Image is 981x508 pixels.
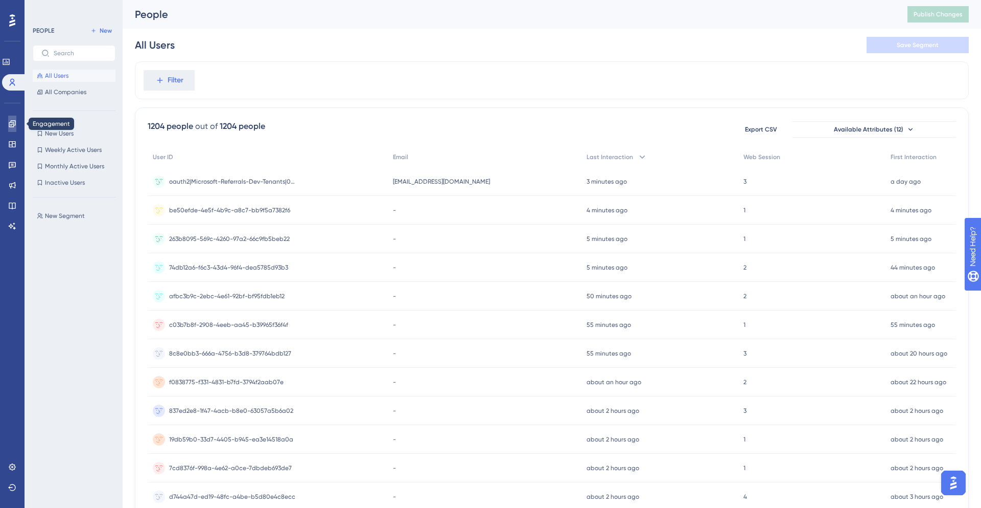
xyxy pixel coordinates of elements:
[393,464,396,472] span: -
[587,436,639,443] time: about 2 hours ago
[587,207,627,214] time: 4 minutes ago
[54,50,107,57] input: Search
[743,378,746,386] span: 2
[135,38,175,52] div: All Users
[891,350,947,357] time: about 20 hours ago
[33,70,115,82] button: All Users
[743,292,746,300] span: 2
[45,88,86,96] span: All Companies
[144,70,195,91] button: Filter
[169,321,288,329] span: c03b7b8f-2908-4eeb-aa45-b39965f36f4f
[393,263,396,272] span: -
[169,235,290,243] span: 263b8095-569c-4260-97a2-66c9fb5beb22
[891,407,943,414] time: about 2 hours ago
[169,349,291,358] span: 8c8e0bb3-666a-4756-b3d8-379764bdb127
[891,207,931,214] time: 4 minutes ago
[135,7,882,21] div: People
[891,178,921,185] time: a day ago
[33,210,122,222] button: New Segment
[45,129,74,138] span: New Users
[87,25,115,37] button: New
[587,153,633,161] span: Last Interaction
[891,293,945,300] time: about an hour ago
[33,160,115,172] button: Monthly Active Users
[743,178,746,186] span: 3
[220,120,265,132] div: 1204 people
[897,41,939,49] span: Save Segment
[587,379,641,386] time: about an hour ago
[891,493,943,500] time: about 3 hours ago
[792,121,956,138] button: Available Attributes (12)
[169,263,288,272] span: 74db12a6-f6c3-43d4-96f4-dea5785d93b3
[587,235,627,242] time: 5 minutes ago
[393,378,396,386] span: -
[743,206,745,214] span: 1
[587,293,632,300] time: 50 minutes ago
[45,162,104,170] span: Monthly Active Users
[169,407,293,415] span: 837ed2e8-1f47-4acb-b8e0-63057a5b6a02
[24,3,64,15] span: Need Help?
[169,464,292,472] span: 7cd8376f-998a-4e62-a0ce-7dbdeb693de7
[743,263,746,272] span: 2
[914,10,963,18] span: Publish Changes
[393,178,490,186] span: [EMAIL_ADDRESS][DOMAIN_NAME]
[587,407,639,414] time: about 2 hours ago
[169,206,290,214] span: be50efde-4e5f-4b9c-a8c7-bb9f5a7382f6
[33,86,115,98] button: All Companies
[393,292,396,300] span: -
[891,436,943,443] time: about 2 hours ago
[587,321,631,328] time: 55 minutes ago
[743,235,745,243] span: 1
[169,178,297,186] span: oauth2|Microsoft-Referrals-Dev-Tenants|0da7eed4-b95d-4fc8-8cc9-2c8add827e1b
[169,378,284,386] span: f0838775-f331-4831-b7fd-3794f2aab07e
[743,407,746,415] span: 3
[587,178,627,185] time: 3 minutes ago
[907,6,969,23] button: Publish Changes
[587,493,639,500] time: about 2 hours ago
[938,468,969,498] iframe: UserGuiding AI Assistant Launcher
[148,120,193,132] div: 1204 people
[891,465,943,472] time: about 2 hours ago
[745,125,777,134] span: Export CSV
[587,465,639,472] time: about 2 hours ago
[743,153,780,161] span: Web Session
[891,379,946,386] time: about 22 hours ago
[45,212,85,220] span: New Segment
[33,27,54,35] div: PEOPLE
[169,493,295,501] span: d744a47d-ed19-48fc-a4be-b5d80e4c8ecc
[891,153,937,161] span: First Interaction
[587,264,627,271] time: 5 minutes ago
[891,235,931,242] time: 5 minutes ago
[169,435,293,444] span: 19db59b0-33d7-4405-b945-ea3e14518a0a
[587,350,631,357] time: 55 minutes ago
[891,321,935,328] time: 55 minutes ago
[393,206,396,214] span: -
[891,264,935,271] time: 44 minutes ago
[743,464,745,472] span: 1
[743,493,747,501] span: 4
[393,493,396,501] span: -
[735,121,786,138] button: Export CSV
[393,153,408,161] span: Email
[867,37,969,53] button: Save Segment
[100,27,112,35] span: New
[743,321,745,329] span: 1
[834,125,903,134] span: Available Attributes (12)
[393,435,396,444] span: -
[33,127,115,140] button: New Users
[393,407,396,415] span: -
[45,146,102,154] span: Weekly Active Users
[393,235,396,243] span: -
[168,74,183,86] span: Filter
[195,120,218,132] div: out of
[743,349,746,358] span: 3
[393,349,396,358] span: -
[743,435,745,444] span: 1
[393,321,396,329] span: -
[169,292,285,300] span: afbc3b9c-2ebc-4e61-92bf-bf95fdb1eb12
[45,179,85,187] span: Inactive Users
[33,176,115,189] button: Inactive Users
[45,72,68,80] span: All Users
